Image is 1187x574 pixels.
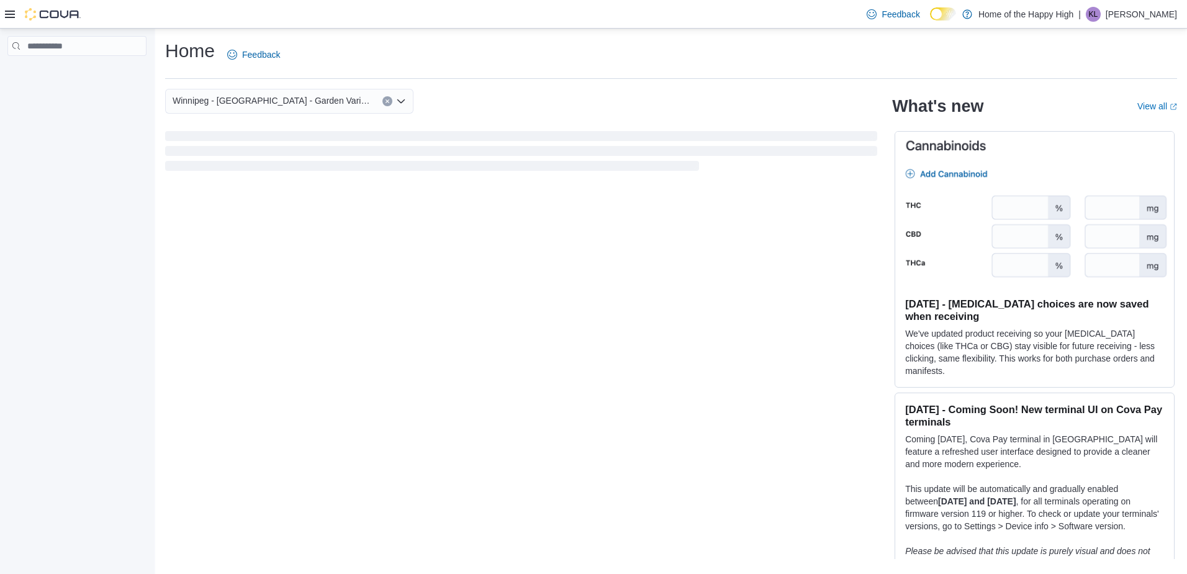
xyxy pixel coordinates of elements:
h3: [DATE] - [MEDICAL_DATA] choices are now saved when receiving [905,298,1164,322]
p: Coming [DATE], Cova Pay terminal in [GEOGRAPHIC_DATA] will feature a refreshed user interface des... [905,433,1164,470]
a: Feedback [222,42,285,67]
em: Please be advised that this update is purely visual and does not impact payment functionality. [905,546,1150,568]
span: Dark Mode [930,20,931,21]
p: [PERSON_NAME] [1106,7,1177,22]
nav: Complex example [7,58,147,88]
h3: [DATE] - Coming Soon! New terminal UI on Cova Pay terminals [905,403,1164,428]
span: Feedback [242,48,280,61]
img: Cova [25,8,81,20]
span: Winnipeg - [GEOGRAPHIC_DATA] - Garden Variety [173,93,370,108]
span: Feedback [882,8,919,20]
div: Kaitlyn Loney [1086,7,1101,22]
button: Open list of options [396,96,406,106]
input: Dark Mode [930,7,956,20]
p: This update will be automatically and gradually enabled between , for all terminals operating on ... [905,483,1164,532]
svg: External link [1170,103,1177,111]
p: We've updated product receiving so your [MEDICAL_DATA] choices (like THCa or CBG) stay visible fo... [905,327,1164,377]
a: View allExternal link [1137,101,1177,111]
button: Clear input [382,96,392,106]
span: Loading [165,134,877,173]
p: | [1078,7,1081,22]
h2: What's new [892,96,983,116]
h1: Home [165,39,215,63]
p: Home of the Happy High [978,7,1073,22]
a: Feedback [862,2,924,27]
span: KL [1089,7,1098,22]
strong: [DATE] and [DATE] [938,496,1016,506]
